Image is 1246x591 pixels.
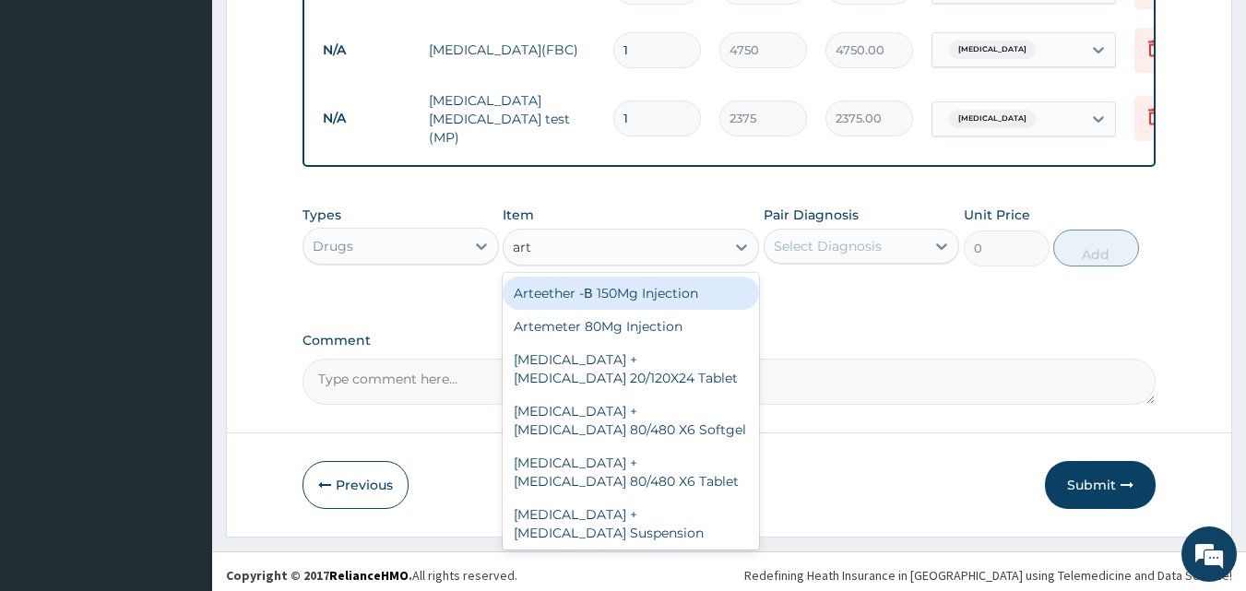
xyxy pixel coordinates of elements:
td: N/A [314,33,420,67]
span: We're online! [107,178,255,364]
label: Item [503,206,534,224]
div: Artemeter 80Mg Injection [503,310,759,343]
td: N/A [314,101,420,136]
div: Minimize live chat window [303,9,347,53]
td: [MEDICAL_DATA](FBC) [420,31,604,68]
button: Submit [1045,461,1156,509]
label: Pair Diagnosis [764,206,859,224]
strong: Copyright © 2017 . [226,567,412,584]
div: Arteether -Β 150Mg Injection [503,277,759,310]
button: Add [1053,230,1139,266]
label: Comment [303,333,1157,349]
button: Previous [303,461,409,509]
div: [MEDICAL_DATA] + [MEDICAL_DATA] 80/480 X6 Tablet [503,446,759,498]
span: [MEDICAL_DATA] [949,41,1036,59]
td: [MEDICAL_DATA] [MEDICAL_DATA] test (MP) [420,82,604,156]
img: d_794563401_company_1708531726252_794563401 [34,92,75,138]
div: Select Diagnosis [774,237,882,255]
div: Redefining Heath Insurance in [GEOGRAPHIC_DATA] using Telemedicine and Data Science! [744,566,1232,585]
div: [MEDICAL_DATA] + [MEDICAL_DATA] 80/480 X6 Softgel [503,395,759,446]
div: [MEDICAL_DATA] + [MEDICAL_DATA] Suspension [503,498,759,550]
label: Unit Price [964,206,1030,224]
a: RelianceHMO [329,567,409,584]
div: Drugs [313,237,353,255]
div: [MEDICAL_DATA] + [MEDICAL_DATA] 20/120X24 Tablet [503,343,759,395]
label: Types [303,207,341,223]
textarea: Type your message and hit 'Enter' [9,395,351,459]
span: [MEDICAL_DATA] [949,110,1036,128]
div: Chat with us now [96,103,310,127]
